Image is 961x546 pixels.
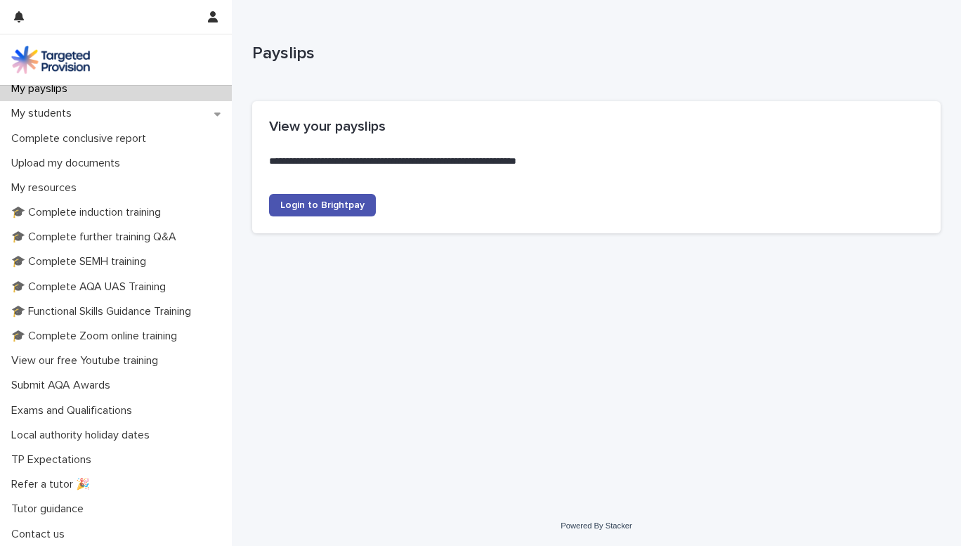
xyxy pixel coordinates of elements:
[6,379,122,392] p: Submit AQA Awards
[6,478,101,491] p: Refer a tutor 🎉
[6,305,202,318] p: 🎓 Functional Skills Guidance Training
[6,132,157,145] p: Complete conclusive report
[280,200,365,210] span: Login to Brightpay
[6,206,172,219] p: 🎓 Complete induction training
[6,354,169,368] p: View our free Youtube training
[269,118,924,135] h2: View your payslips
[6,230,188,244] p: 🎓 Complete further training Q&A
[6,330,188,343] p: 🎓 Complete Zoom online training
[6,255,157,268] p: 🎓 Complete SEMH training
[6,82,79,96] p: My payslips
[6,528,76,541] p: Contact us
[6,157,131,170] p: Upload my documents
[6,107,83,120] p: My students
[6,453,103,467] p: TP Expectations
[561,521,632,530] a: Powered By Stacker
[6,502,95,516] p: Tutor guidance
[252,44,935,64] p: Payslips
[6,404,143,417] p: Exams and Qualifications
[6,280,177,294] p: 🎓 Complete AQA UAS Training
[6,429,161,442] p: Local authority holiday dates
[269,194,376,216] a: Login to Brightpay
[6,181,88,195] p: My resources
[11,46,90,74] img: M5nRWzHhSzIhMunXDL62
